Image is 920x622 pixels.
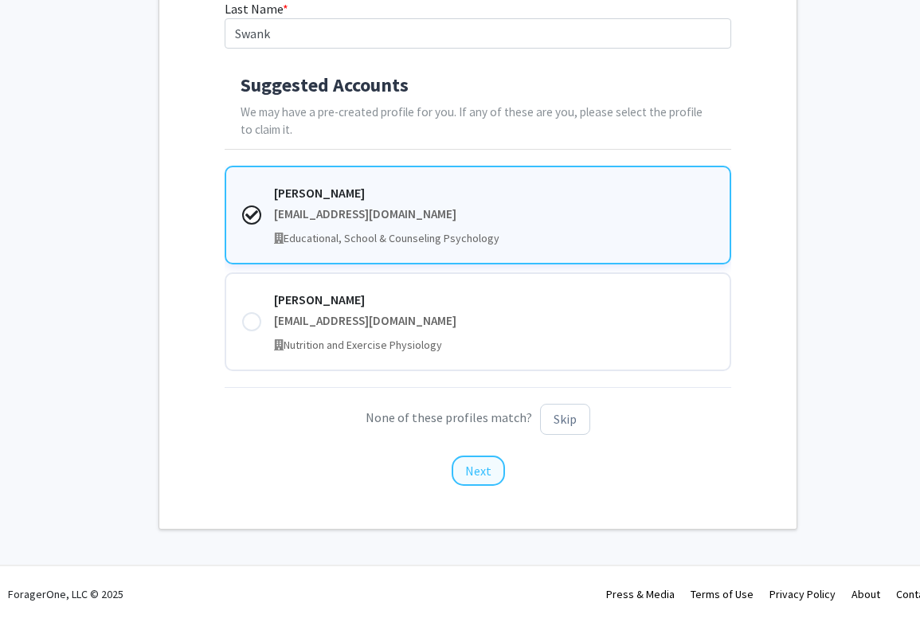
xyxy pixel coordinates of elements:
iframe: Chat [12,550,68,610]
a: Privacy Policy [769,587,836,601]
p: We may have a pre-created profile for you. If any of these are you, please select the profile to ... [241,104,716,140]
span: Nutrition and Exercise Physiology [284,338,442,352]
div: [EMAIL_ADDRESS][DOMAIN_NAME] [274,312,714,331]
h4: Suggested Accounts [241,74,716,97]
div: [EMAIL_ADDRESS][DOMAIN_NAME] [274,205,714,224]
button: Skip [540,404,590,435]
span: Educational, School & Counseling Psychology [284,231,499,245]
span: Last Name [225,1,283,17]
a: About [851,587,880,601]
a: Terms of Use [691,587,754,601]
button: Next [452,456,505,486]
a: Press & Media [606,587,675,601]
p: None of these profiles match? [225,404,732,435]
div: [PERSON_NAME] [274,183,714,202]
div: ForagerOne, LLC © 2025 [8,566,123,622]
div: [PERSON_NAME] [274,290,714,309]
